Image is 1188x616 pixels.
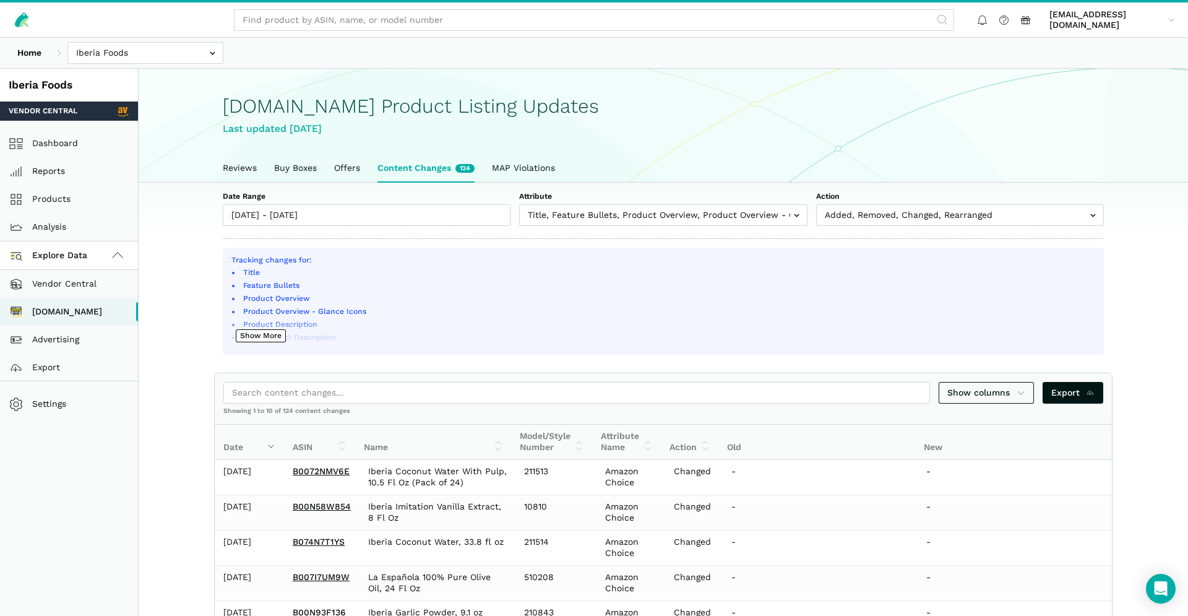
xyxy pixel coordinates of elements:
[596,495,665,530] td: Amazon Choice
[234,9,954,31] input: Find product by ASIN, name, or model number
[723,530,918,565] td: -
[241,280,1095,292] li: Feature Bullets
[241,345,1095,357] li: Rich Product Information
[483,154,564,183] a: MAP Violations
[939,382,1034,404] a: Show columns
[918,460,1113,495] td: -
[665,460,723,495] td: Changed
[67,42,223,64] input: Iberia Foods
[918,565,1113,601] td: -
[293,572,350,582] a: B007I7UM9W
[215,495,284,530] td: [DATE]
[596,460,665,495] td: Amazon Choice
[9,77,129,93] div: Iberia Foods
[293,466,350,476] a: B0072NMV6E
[661,425,718,460] th: Action: activate to sort column ascending
[519,204,807,226] input: Title, Feature Bullets, Product Overview, Product Overview - Glance Icons, Product Description, R...
[215,425,284,460] th: Date: activate to sort column ascending
[515,460,596,495] td: 211513
[592,425,661,460] th: Attribute Name: activate to sort column ascending
[359,495,515,530] td: Iberia Imitation Vanilla Extract, 8 Fl Oz
[1049,9,1164,31] span: [EMAIL_ADDRESS][DOMAIN_NAME]
[515,495,596,530] td: 10810
[293,537,345,547] a: B074N7T1YS
[1146,574,1176,604] div: Open Intercom Messenger
[13,248,87,263] span: Explore Data
[214,154,265,183] a: Reviews
[236,329,286,342] button: Show More
[325,154,369,183] a: Offers
[596,530,665,565] td: Amazon Choice
[455,164,475,173] span: New content changes in the last week
[1043,382,1104,404] a: Export
[511,425,592,460] th: Model/Style Number: activate to sort column ascending
[241,319,1095,331] li: Product Description
[241,332,1095,344] li: Rich Product Description
[241,306,1095,318] li: Product Overview - Glance Icons
[915,425,1112,460] th: New
[369,154,483,183] a: Content Changes124
[665,495,723,530] td: Changed
[223,191,510,202] label: Date Range
[223,95,1104,117] h1: [DOMAIN_NAME] Product Listing Updates
[515,530,596,565] td: 211514
[723,460,918,495] td: -
[231,254,1095,266] p: Tracking changes for:
[816,191,1104,202] label: Action
[1051,386,1095,399] span: Export
[596,565,665,601] td: Amazon Choice
[355,425,511,460] th: Name: activate to sort column ascending
[359,530,515,565] td: Iberia Coconut Water, 33.8 fl oz
[223,121,1104,137] div: Last updated [DATE]
[215,407,1112,424] div: Showing 1 to 10 of 124 content changes
[265,154,325,183] a: Buy Boxes
[215,460,284,495] td: [DATE]
[241,267,1095,279] li: Title
[359,460,515,495] td: Iberia Coconut Water With Pulp, 10.5 Fl Oz (Pack of 24)
[293,501,351,511] a: B00N58W854
[723,565,918,601] td: -
[241,293,1095,305] li: Product Overview
[665,530,723,565] td: Changed
[723,495,918,530] td: -
[9,106,77,117] span: Vendor Central
[215,530,284,565] td: [DATE]
[816,204,1104,226] input: Added, Removed, Changed, Rearranged
[665,565,723,601] td: Changed
[9,42,50,64] a: Home
[359,565,515,601] td: La Española 100% Pure Olive Oil, 24 Fl Oz
[718,425,915,460] th: Old
[284,425,355,460] th: ASIN: activate to sort column ascending
[223,382,930,404] input: Search content changes...
[519,191,807,202] label: Attribute
[947,386,1025,399] span: Show columns
[515,565,596,601] td: 510208
[1045,7,1179,33] a: [EMAIL_ADDRESS][DOMAIN_NAME]
[918,530,1113,565] td: -
[918,495,1113,530] td: -
[215,565,284,601] td: [DATE]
